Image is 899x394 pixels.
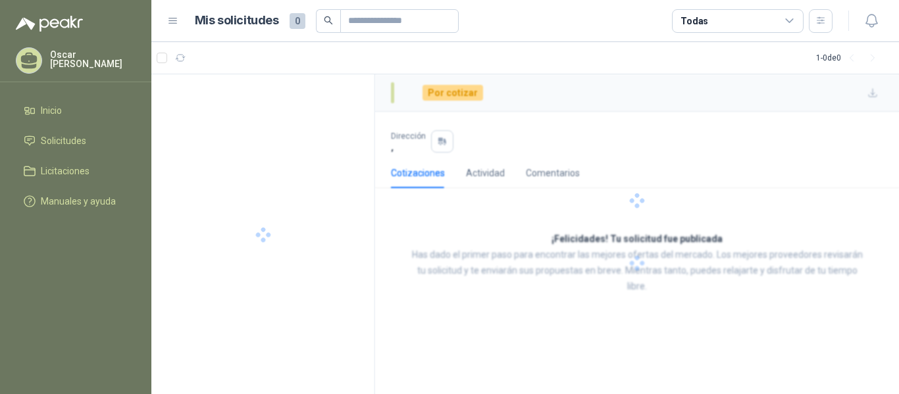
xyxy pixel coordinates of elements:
a: Manuales y ayuda [16,189,136,214]
div: Todas [681,14,708,28]
a: Licitaciones [16,159,136,184]
span: Inicio [41,103,62,118]
a: Inicio [16,98,136,123]
div: 1 - 0 de 0 [816,47,883,68]
a: Solicitudes [16,128,136,153]
span: Solicitudes [41,134,86,148]
h1: Mis solicitudes [195,11,279,30]
span: 0 [290,13,305,29]
img: Logo peakr [16,16,83,32]
span: Manuales y ayuda [41,194,116,209]
p: Oscar [PERSON_NAME] [50,50,136,68]
span: search [324,16,333,25]
span: Licitaciones [41,164,90,178]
